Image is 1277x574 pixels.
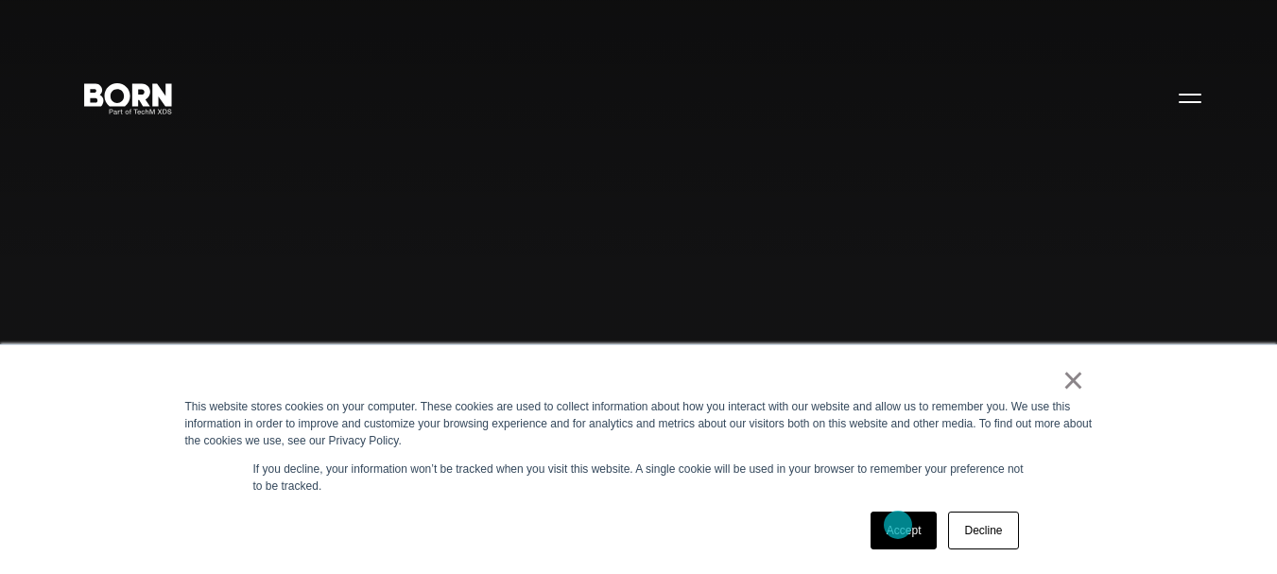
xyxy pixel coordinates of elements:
a: × [1062,372,1085,389]
div: This website stores cookies on your computer. These cookies are used to collect information about... [185,398,1093,449]
p: If you decline, your information won’t be tracked when you visit this website. A single cookie wi... [253,461,1025,495]
a: Accept [871,512,938,549]
a: Decline [948,512,1018,549]
button: Open [1167,78,1213,117]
